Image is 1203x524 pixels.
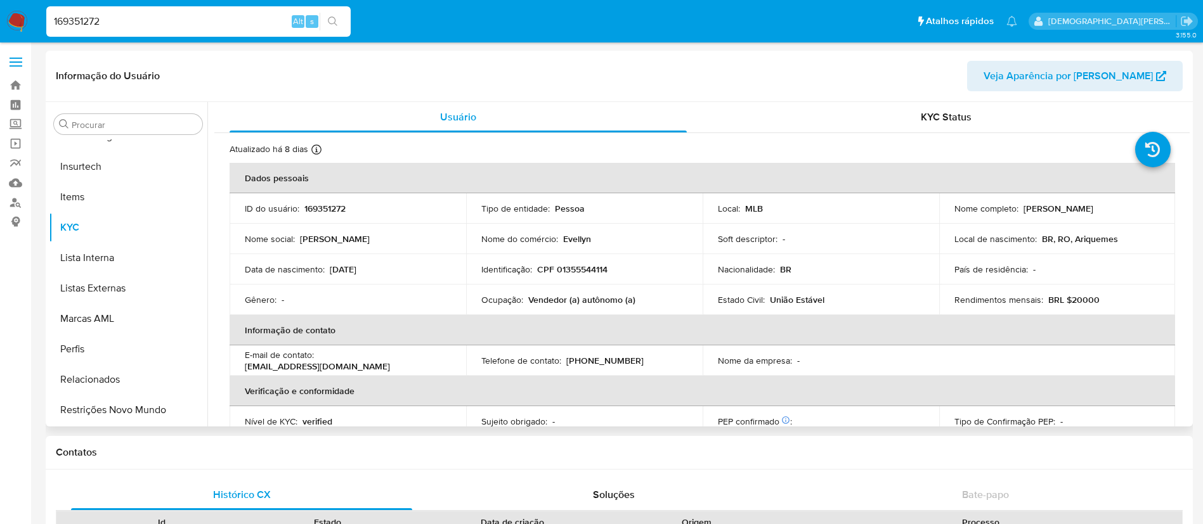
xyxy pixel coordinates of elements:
[481,355,561,366] p: Telefone de contato :
[962,487,1009,502] span: Bate-papo
[926,15,994,28] span: Atalhos rápidos
[780,264,791,275] p: BR
[718,355,792,366] p: Nome da empresa :
[320,13,346,30] button: search-icon
[293,15,303,27] span: Alt
[49,273,207,304] button: Listas Externas
[330,264,356,275] p: [DATE]
[563,233,591,245] p: Evellyn
[481,264,532,275] p: Identificação :
[1048,294,1100,305] p: BRL $20000
[1060,416,1063,427] p: -
[245,233,295,245] p: Nome social :
[921,110,972,124] span: KYC Status
[49,304,207,334] button: Marcas AML
[797,355,800,366] p: -
[56,70,160,82] h1: Informação do Usuário
[245,203,299,214] p: ID do usuário :
[528,294,635,305] p: Vendedor (a) autônomo (a)
[56,446,1183,459] h1: Contatos
[481,203,550,214] p: Tipo de entidade :
[481,416,547,427] p: Sujeito obrigado :
[59,119,69,129] button: Procurar
[770,294,824,305] p: União Estável
[593,487,635,502] span: Soluções
[718,233,777,245] p: Soft descriptor :
[49,364,207,395] button: Relacionados
[718,203,740,214] p: Local :
[552,416,555,427] p: -
[1006,16,1017,27] a: Notificações
[245,416,297,427] p: Nível de KYC :
[49,151,207,182] button: Insurtech
[745,203,763,214] p: MLB
[954,416,1055,427] p: Tipo de Confirmação PEP :
[310,15,314,27] span: s
[49,334,207,364] button: Perfis
[954,264,1028,275] p: País de residência :
[230,315,1175,345] th: Informação de contato
[213,487,271,502] span: Histórico CX
[440,110,476,124] span: Usuário
[282,294,284,305] p: -
[481,233,558,245] p: Nome do comércio :
[245,361,390,372] p: [EMAIL_ADDRESS][DOMAIN_NAME]
[954,233,1037,245] p: Local de nascimento :
[49,182,207,212] button: Items
[49,243,207,273] button: Lista Interna
[1024,203,1093,214] p: [PERSON_NAME]
[954,294,1043,305] p: Rendimentos mensais :
[954,203,1018,214] p: Nome completo :
[302,416,332,427] p: verified
[718,294,765,305] p: Estado Civil :
[555,203,585,214] p: Pessoa
[783,233,785,245] p: -
[1180,15,1193,28] a: Sair
[1033,264,1036,275] p: -
[245,349,314,361] p: E-mail de contato :
[481,294,523,305] p: Ocupação :
[245,264,325,275] p: Data de nascimento :
[300,233,370,245] p: [PERSON_NAME]
[230,143,308,155] p: Atualizado há 8 dias
[566,355,644,366] p: [PHONE_NUMBER]
[304,203,346,214] p: 169351272
[49,395,207,425] button: Restrições Novo Mundo
[718,264,775,275] p: Nacionalidade :
[230,376,1175,406] th: Verificação e conformidade
[718,416,792,427] p: PEP confirmado :
[967,61,1183,91] button: Veja Aparência por [PERSON_NAME]
[984,61,1153,91] span: Veja Aparência por [PERSON_NAME]
[46,13,351,30] input: Pesquise usuários ou casos...
[537,264,608,275] p: CPF 01355544114
[245,294,276,305] p: Gênero :
[1042,233,1118,245] p: BR, RO, Ariquemes
[72,119,197,131] input: Procurar
[49,212,207,243] button: KYC
[1048,15,1176,27] p: thais.asantos@mercadolivre.com
[230,163,1175,193] th: Dados pessoais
